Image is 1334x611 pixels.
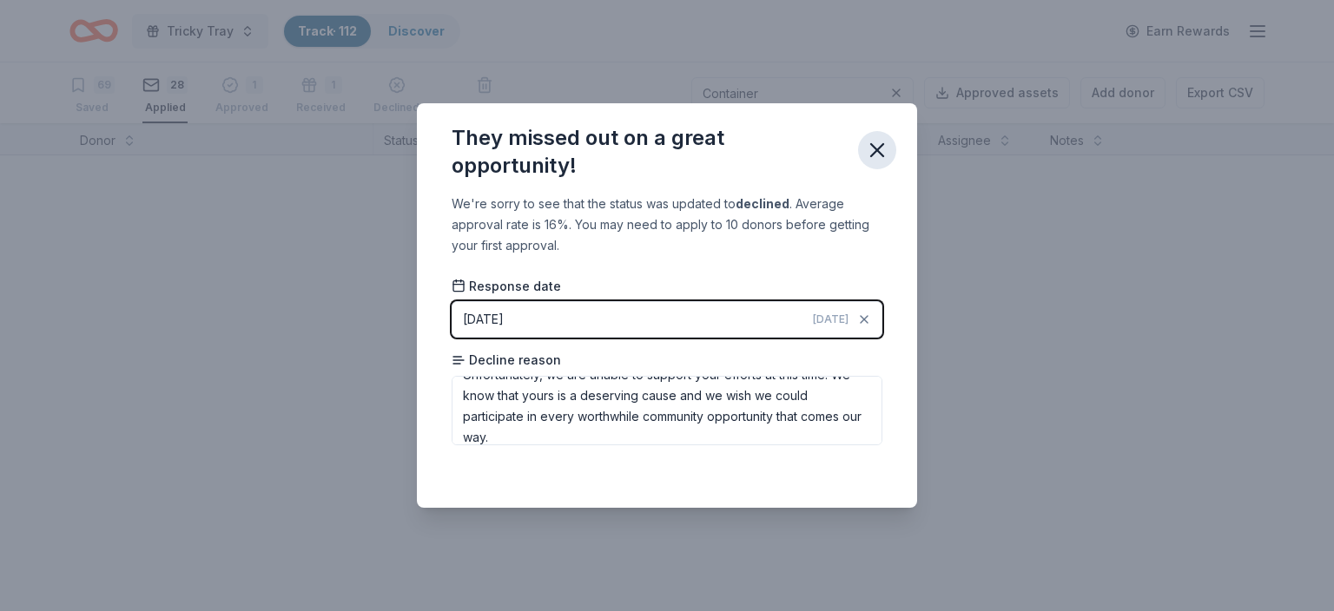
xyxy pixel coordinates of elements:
span: Decline reason [452,351,561,369]
div: [DATE] [463,309,504,330]
span: [DATE] [813,312,849,326]
span: Response date [452,278,561,295]
button: [DATE][DATE] [452,301,882,338]
div: They missed out on a great opportunity! [452,124,844,180]
div: We're sorry to see that the status was updated to . Average approval rate is 16%. You may need to... [452,194,882,256]
textarea: Unfortunately, we are unable to support your efforts at this time. We know that yours is a deserv... [452,376,882,445]
b: declined [736,196,789,211]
